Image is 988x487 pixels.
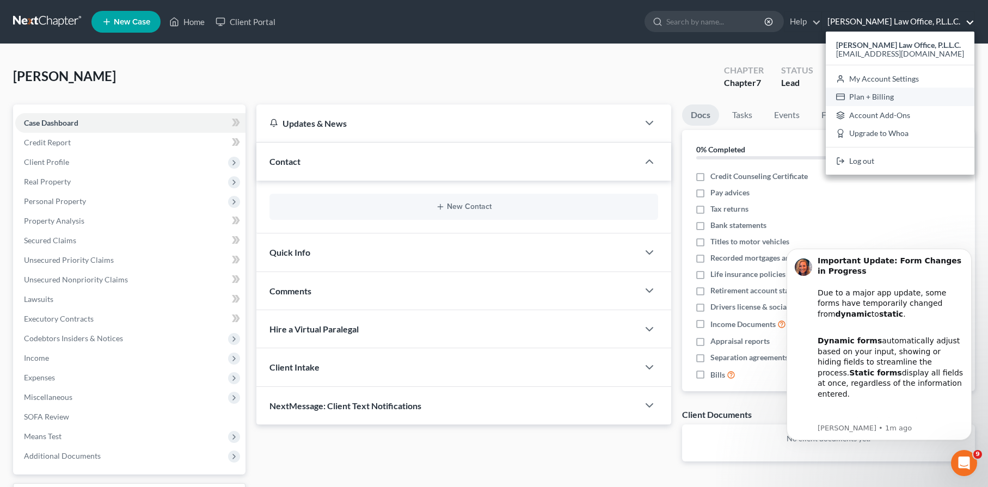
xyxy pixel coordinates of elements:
span: Titles to motor vehicles [710,236,789,247]
p: Message from Kelly, sent 1m ago [47,192,193,201]
span: 9 [973,450,982,459]
a: Log out [826,152,974,170]
a: Credit Report [15,133,246,152]
span: Personal Property [24,196,86,206]
span: Real Property [24,177,71,186]
span: Contact [269,156,300,167]
span: Means Test [24,431,62,441]
div: Chapter [724,64,764,77]
span: 7 [756,77,761,88]
div: Updates & News [269,118,625,129]
span: Bills [710,369,725,380]
span: Comments [269,286,311,296]
a: Events [765,104,808,126]
span: Separation agreements or decrees of divorces [710,352,864,363]
input: Search by name... [666,11,766,32]
span: Miscellaneous [24,392,72,402]
a: Unsecured Nonpriority Claims [15,270,246,289]
a: My Account Settings [826,70,974,88]
span: Life insurance policies [710,269,786,280]
iframe: Intercom notifications message [770,232,988,458]
span: Codebtors Insiders & Notices [24,334,123,343]
div: [PERSON_NAME] Law Office, P.L.L.C. [826,32,974,175]
span: Expenses [24,373,55,382]
a: Help [784,12,821,32]
p: No client documents yet. [691,433,966,444]
span: Pay advices [710,187,750,198]
a: Home [164,12,210,32]
span: SOFA Review [24,412,69,421]
div: Client Documents [682,409,752,420]
span: Secured Claims [24,236,76,245]
a: Fees [813,104,848,126]
span: Retirement account statements [710,285,816,296]
span: Unsecured Nonpriority Claims [24,275,128,284]
a: Executory Contracts [15,309,246,329]
button: New Contact [278,202,649,211]
span: Lawsuits [24,294,53,304]
span: New Case [114,18,150,26]
span: Credit Counseling Certificate [710,171,808,182]
a: Case Dashboard [15,113,246,133]
span: Property Analysis [24,216,84,225]
span: Hire a Virtual Paralegal [269,324,359,334]
span: [PERSON_NAME] [13,68,116,84]
span: Tax returns [710,204,748,214]
span: Recorded mortgages and deeds [710,252,815,263]
a: Lawsuits [15,289,246,309]
span: [EMAIL_ADDRESS][DOMAIN_NAME] [836,49,964,58]
span: Appraisal reports [710,336,770,347]
span: Executory Contracts [24,314,94,323]
a: [PERSON_NAME] Law Office, P.L.L.C. [822,12,974,32]
span: Drivers license & social security card [710,301,834,312]
strong: 0% Completed [696,145,745,154]
a: Property Analysis [15,211,246,231]
a: Client Portal [210,12,281,32]
span: Quick Info [269,247,310,257]
a: Account Add-Ons [826,106,974,125]
a: Plan + Billing [826,88,974,106]
strong: [PERSON_NAME] Law Office, P.L.L.C. [836,40,961,50]
span: NextMessage: Client Text Notifications [269,400,421,411]
span: Income Documents [710,319,776,330]
span: Additional Documents [24,451,101,460]
span: Client Profile [24,157,69,167]
span: Bank statements [710,220,766,231]
iframe: Intercom live chat [951,450,977,476]
div: Chapter [724,77,764,89]
span: Client Intake [269,362,320,372]
div: Our team is actively working to re-integrate dynamic functionality and expects to have it restore... [47,174,193,259]
div: Status [781,64,813,77]
div: Lead [781,77,813,89]
span: Income [24,353,49,362]
a: Docs [682,104,719,126]
a: Upgrade to Whoa [826,125,974,143]
a: SOFA Review [15,407,246,427]
a: Secured Claims [15,231,246,250]
span: Credit Report [24,138,71,147]
span: Case Dashboard [24,118,78,127]
a: Tasks [723,104,761,126]
span: Unsecured Priority Claims [24,255,114,264]
a: Unsecured Priority Claims [15,250,246,270]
